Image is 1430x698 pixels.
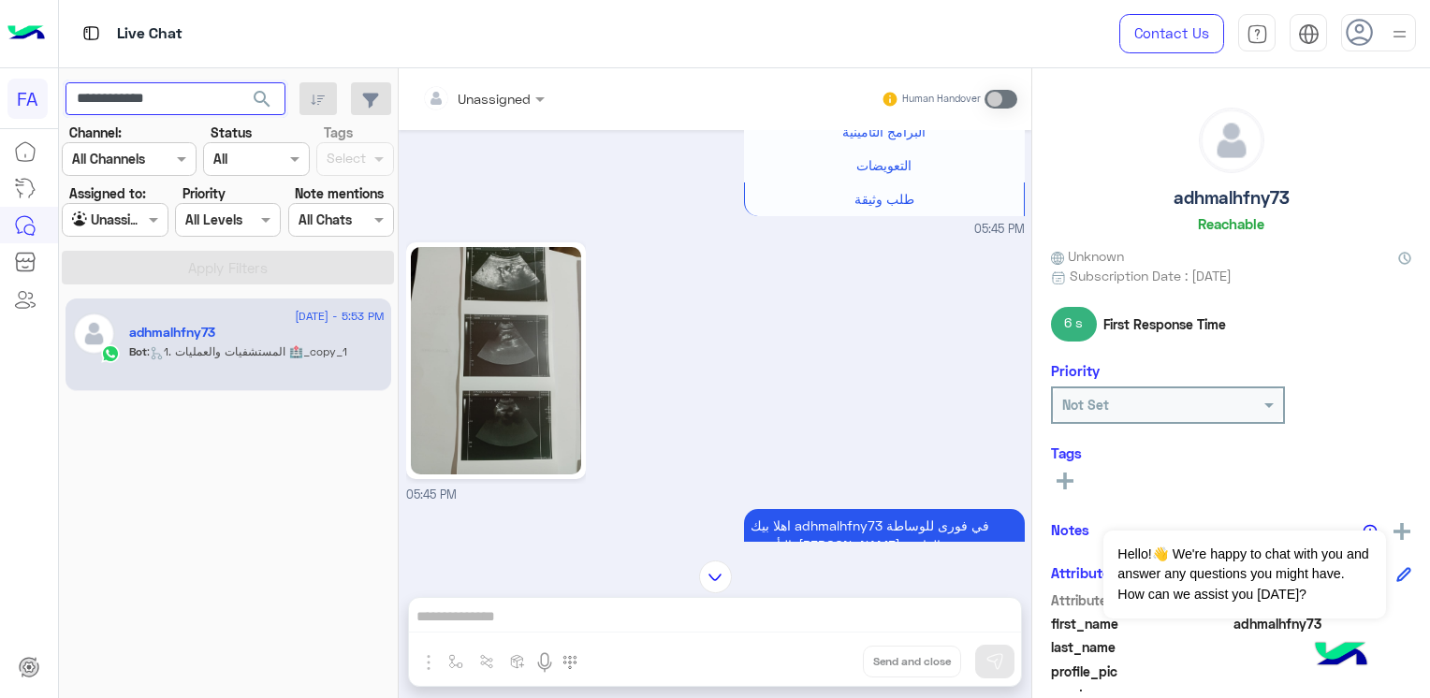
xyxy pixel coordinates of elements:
h5: adhmalhfny73 [129,325,215,341]
label: Channel: [69,123,122,142]
p: Live Chat [117,22,182,47]
img: defaultAdmin.png [73,313,115,355]
label: Assigned to: [69,183,146,203]
span: adhmalhfny73 [1233,614,1412,633]
h6: Tags [1051,444,1411,461]
h6: Reachable [1198,215,1264,232]
div: FA [7,79,48,119]
span: Bot [129,344,147,358]
span: 6 s [1051,307,1097,341]
img: hulul-logo.png [1308,623,1374,689]
img: tab [1298,23,1320,45]
span: 05:45 PM [974,221,1025,239]
img: tab [1247,23,1268,45]
span: : 1. المستشفيات والعمليات 🏥_copy_1 [147,344,347,358]
button: search [240,82,285,123]
img: scroll [699,560,732,593]
h6: Priority [1051,362,1100,379]
h6: Attributes [1051,564,1117,581]
img: WhatsApp [101,344,120,363]
a: tab [1238,14,1276,53]
label: Status [211,123,252,142]
span: طلب وثيقة [854,191,914,207]
span: last_name [1051,637,1230,657]
span: search [251,88,273,110]
img: 1120496456697987.jpg [411,247,582,474]
img: add [1394,523,1410,540]
span: البرامج التأمينية [842,124,926,139]
span: First Response Time [1103,314,1226,334]
img: Logo [7,14,45,53]
img: defaultAdmin.png [1200,109,1263,172]
h6: Notes [1051,521,1089,538]
span: 05:45 PM [406,487,457,502]
span: التعويضات [856,157,912,173]
button: Send and close [863,646,961,677]
span: Unknown [1051,246,1124,266]
span: first_name [1051,614,1230,633]
label: Priority [182,183,226,203]
button: Apply Filters [62,251,394,284]
span: Hello!👋 We're happy to chat with you and answer any questions you might have. How can we assist y... [1103,531,1385,618]
p: 9/9/2025, 5:45 PM [744,509,1025,581]
h5: adhmalhfny73 [1174,187,1290,209]
span: [DATE] - 5:53 PM [295,308,384,325]
small: Human Handover [902,92,981,107]
label: Note mentions [295,183,384,203]
span: profile_pic [1051,662,1230,681]
span: Subscription Date : [DATE] [1070,266,1232,285]
a: Contact Us [1119,14,1224,53]
span: Attribute Name [1051,590,1230,610]
img: profile [1388,22,1411,46]
img: tab [80,22,103,45]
